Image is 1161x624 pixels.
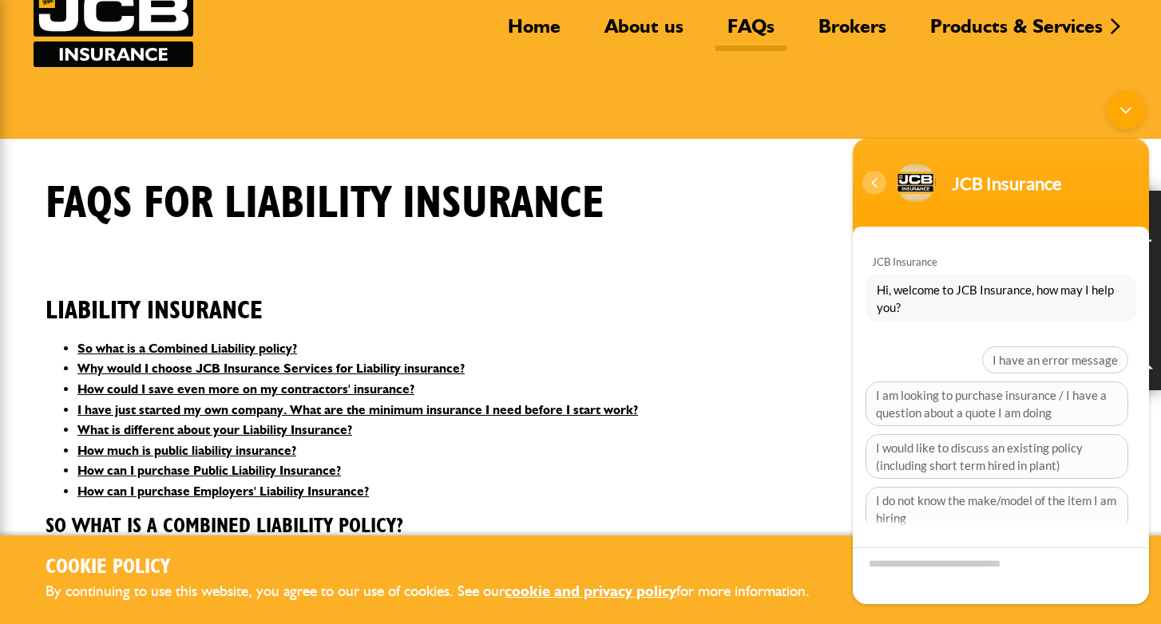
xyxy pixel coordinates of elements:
[845,83,1157,612] iframe: SalesIQ Chatwindow
[496,14,573,51] a: Home
[46,515,1115,539] h3: So what is a Combined Liability policy?
[46,177,604,231] h1: FAQS for Liability insurance
[592,14,695,51] a: About us
[46,555,836,580] h2: Cookie Policy
[77,341,297,356] a: So what is a Combined Liability policy?
[505,582,676,600] a: cookie and privacy policy
[46,271,1115,326] h2: Liability insurance
[715,14,787,51] a: FAQs
[77,463,341,478] a: How can I purchase Public Liability Insurance?
[77,443,296,458] a: How much is public liability insurance?
[918,14,1115,51] a: Products & Services
[806,14,898,51] a: Brokers
[77,381,414,397] a: How could I save even more on my contractors' insurance?
[77,422,352,437] a: What is different about your Liability Insurance?
[77,361,465,376] a: Why would I choose JCB Insurance Services for Liability insurance?
[46,579,836,604] p: By continuing to use this website, you agree to our use of cookies. See our for more information.
[77,402,638,417] a: I have just started my own company. What are the minimum insurance I need before I start work?
[77,484,369,499] a: How can I purchase Employers' Liability Insurance?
